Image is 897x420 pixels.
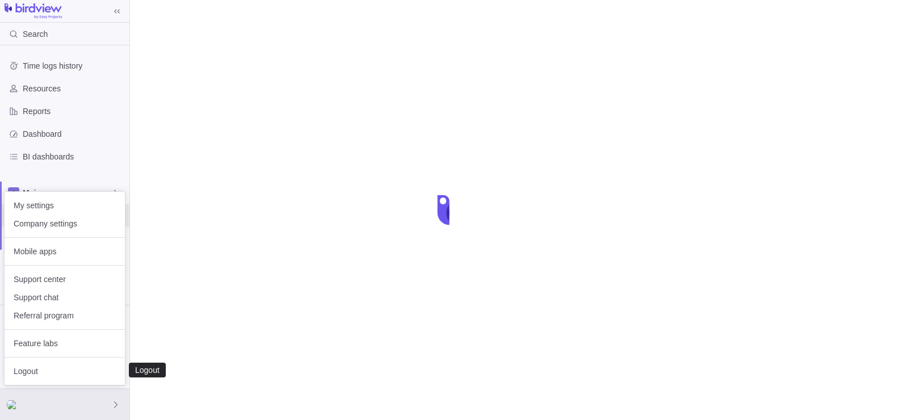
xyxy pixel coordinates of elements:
[14,246,116,257] span: Mobile apps
[7,398,20,411] div: Re
[5,196,125,215] a: My settings
[14,338,116,349] span: Feature labs
[14,218,116,229] span: Company settings
[14,366,116,377] span: Logout
[14,292,116,303] span: Support chat
[14,200,116,211] span: My settings
[5,334,125,352] a: Feature labs
[134,366,161,375] div: Logout
[5,288,125,306] a: Support chat
[5,215,125,233] a: Company settings
[14,310,116,321] span: Referral program
[5,270,125,288] a: Support center
[5,362,125,380] a: Logout
[7,400,20,409] img: Show
[14,274,116,285] span: Support center
[5,306,125,325] a: Referral program
[5,242,125,261] a: Mobile apps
